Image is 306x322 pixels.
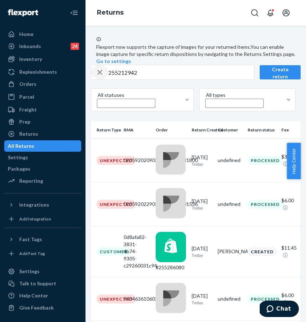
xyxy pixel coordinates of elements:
a: Inventory [4,53,81,65]
div: All Returns [8,142,34,150]
div: Integrations [19,201,49,208]
th: Return Type [91,121,121,139]
a: Add Integration [4,213,81,225]
a: Settings [4,266,81,277]
div: undefined [218,157,242,164]
div: Home [19,31,33,38]
button: Open notifications [263,6,278,20]
div: Add Integration [19,216,51,222]
td: $11.45 [279,226,301,277]
a: Settings [4,152,81,163]
div: 9434636106023304687333 [124,295,150,302]
div: Unexpected [97,200,136,209]
td: $6.00 [279,182,301,226]
div: 02059202290395221500001536 [124,201,150,208]
button: Go to settings [96,58,131,65]
div: Reporting [19,177,43,185]
iframe: Opens a widget where you can chat to one of our agents [260,301,299,318]
p: Today [192,205,212,211]
div: undefined [218,201,242,208]
a: Prep [4,116,81,128]
a: Returns [97,9,124,16]
div: Processed [248,156,283,165]
div: Parcel [19,93,34,100]
div: Customer [97,247,131,256]
th: Fee [279,121,301,139]
div: Created [248,247,277,256]
a: All Returns [4,140,81,152]
button: Fast Tags [4,234,81,245]
button: Give Feedback [4,302,81,313]
a: Returns [4,128,81,140]
div: Replenishments [19,68,57,76]
div: Help Center [19,292,48,299]
button: Close Navigation [67,6,81,20]
input: All types [205,99,264,108]
div: [DATE] [192,292,212,306]
a: Parcel [4,91,81,103]
input: All statuses [97,99,155,108]
img: Flexport logo [8,9,38,16]
th: Return Created [189,121,215,139]
a: Packages [4,163,81,175]
span: Flexport now supports the capture of images for your returned items. [96,44,250,50]
div: Give Feedback [19,304,54,311]
div: Talk to Support [19,280,56,287]
div: 24 [71,43,79,50]
p: Today [192,252,212,258]
div: Unexpected [97,156,136,165]
div: [DATE] [192,245,212,258]
div: [DATE] [192,154,212,167]
div: Settings [8,154,28,161]
div: #255286080 [156,264,186,271]
th: Customer [215,121,245,139]
div: [PERSON_NAME] [218,248,242,255]
td: $3.00 [279,139,301,182]
p: Today [192,161,212,167]
div: All statuses [98,92,124,99]
div: Settings [19,268,40,275]
ol: breadcrumbs [91,2,129,23]
div: Fast Tags [19,236,42,243]
th: Return status [245,121,279,139]
div: Inbounds [19,43,41,50]
div: Freight [19,106,37,113]
a: Freight [4,104,81,115]
div: [DATE] [192,198,212,211]
a: Reporting [4,175,81,187]
button: Create return [260,65,301,79]
div: 0d8afa82-3831-4b74-9305-c29260031c94 [124,234,150,269]
div: 02059202090370692500831800 [124,157,150,164]
a: Replenishments [4,66,81,78]
a: Add Fast Tag [4,248,81,259]
button: Open account menu [279,6,293,20]
div: Returns [19,130,38,137]
button: Open Search Box [248,6,262,20]
div: undefined [218,295,242,302]
div: Processed [248,295,283,303]
div: Unexpected [97,295,136,303]
div: Add Fast Tag [19,250,45,256]
a: Home [4,28,81,40]
th: RMA [121,121,153,139]
button: Help Center [287,143,301,179]
div: Prep [19,118,30,125]
a: Orders [4,78,81,90]
button: Integrations [4,199,81,211]
div: Packages [8,165,30,172]
a: Inbounds24 [4,41,81,52]
div: Inventory [19,56,42,63]
a: Help Center [4,290,81,301]
td: $6.00 [279,277,301,321]
div: All types [206,92,225,99]
div: Processed [248,200,283,209]
p: Today [192,300,212,306]
div: Orders [19,80,36,88]
input: Search returns by rma, id, tracking number [108,65,254,79]
button: Talk to Support [4,278,81,289]
th: Order [153,121,189,139]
